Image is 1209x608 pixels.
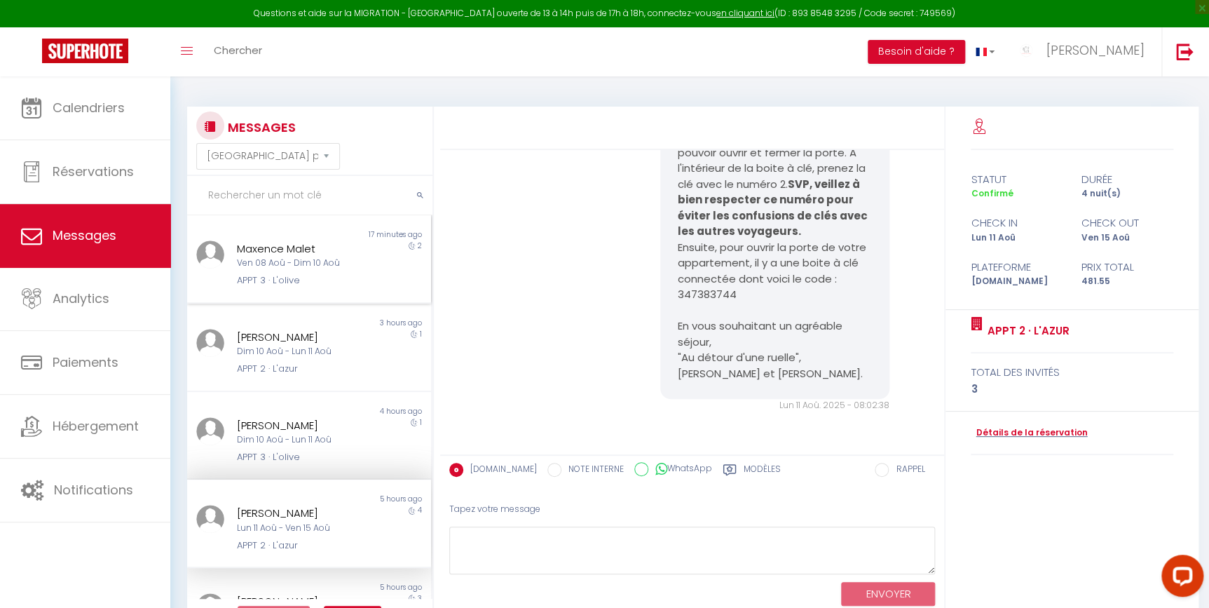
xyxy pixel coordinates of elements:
span: Confirmé [971,187,1013,199]
div: 5 hours ago [309,582,431,593]
img: logout [1176,43,1194,60]
label: Modèles [744,463,781,480]
div: Dim 10 Aoû - Lun 11 Aoû [237,345,361,358]
div: 481.55 [1072,275,1182,288]
div: APPT 3 · L'olive [237,450,361,464]
a: en cliquant ici [716,7,774,19]
span: [PERSON_NAME] [1046,41,1144,59]
span: Notifications [54,481,133,499]
div: [PERSON_NAME] [237,329,361,346]
div: total des invités [971,364,1173,381]
img: ... [196,417,224,445]
button: ENVOYER [841,582,935,607]
div: [PERSON_NAME] [237,505,361,522]
button: Besoin d'aide ? [868,40,965,64]
p: Ensuite, pour ouvrir la porte de votre appartement, il y a une boite à clé connectée dont voici l... [678,240,872,303]
img: Super Booking [42,39,128,63]
div: Ven 08 Aoû - Dim 10 Aoû [237,257,361,270]
div: Lun 11 Aoû - Ven 15 Aoû [237,522,361,535]
span: Calendriers [53,99,125,116]
span: 1 [420,329,422,339]
div: Plateforme [962,259,1072,276]
label: WhatsApp [648,462,712,478]
a: Chercher [203,27,273,76]
div: Dim 10 Aoû - Lun 11 Aoû [237,433,361,447]
span: 4 [418,505,422,515]
div: Lun 11 Aoû. 2025 - 08:02:38 [660,399,889,412]
div: check out [1072,215,1182,231]
a: ... [PERSON_NAME] [1005,27,1161,76]
span: Hébergement [53,417,139,435]
span: 1 [420,417,422,428]
h3: MESSAGES [224,112,296,143]
div: [DOMAIN_NAME] [962,275,1072,288]
div: 5 hours ago [309,494,431,505]
strong: SVP, veillez à bien respecter ce numéro pour éviter les confusions de clés avec les autres voyage... [678,177,870,239]
div: 3 hours ago [309,318,431,329]
img: ... [196,329,224,357]
div: statut [962,171,1072,188]
div: check in [962,215,1072,231]
div: durée [1072,171,1182,188]
img: ... [196,241,224,269]
span: Chercher [214,43,262,58]
div: APPT 3 · L'olive [237,273,361,288]
div: Prix total [1072,259,1182,276]
span: Paiements [53,353,118,371]
label: NOTE INTERNE [561,463,624,478]
div: 3 [971,381,1173,398]
div: Tapez votre message [449,492,935,527]
label: [DOMAIN_NAME] [463,463,537,478]
img: ... [196,505,224,533]
div: 17 minutes ago [309,229,431,241]
span: Messages [53,227,116,244]
div: 4 nuit(s) [1072,187,1182,201]
a: APPT 2 · L'azur [982,323,1069,339]
div: APPT 2 · L'azur [237,539,361,553]
div: Maxence Malet [237,241,361,257]
div: 4 hours ago [309,406,431,417]
input: Rechercher un mot clé [187,176,432,215]
span: Réservations [53,163,134,180]
img: ... [1016,40,1037,61]
label: RAPPEL [889,463,924,478]
a: Détails de la réservation [971,426,1087,440]
span: Analytics [53,290,109,307]
div: APPT 2 · L'azur [237,362,361,376]
span: 3 [418,593,422,604]
iframe: LiveChat chat widget [1150,549,1209,608]
p: "Au détour d'une ruelle", [PERSON_NAME] et [PERSON_NAME]. [678,350,872,381]
div: Lun 11 Aoû [962,231,1072,245]
p: Pour ouvrir la porte de l'immeuble, il y a une boite à clé classique au niveau de la porte: le co... [678,66,872,240]
div: Ven 15 Aoû [1072,231,1182,245]
span: 2 [418,241,422,251]
div: [PERSON_NAME] [237,417,361,434]
p: En vous souhaitant un agréable séjour, [678,318,872,350]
